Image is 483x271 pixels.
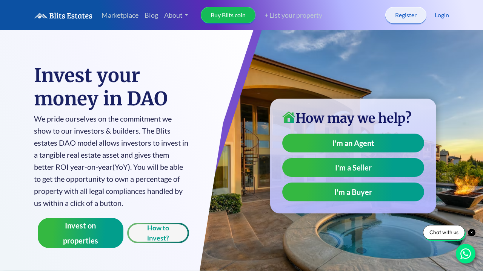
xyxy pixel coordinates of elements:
[127,223,189,243] button: How to invest?
[385,7,426,23] a: Register
[282,111,295,123] img: home-icon
[282,183,424,201] a: I'm a Buyer
[34,64,189,111] h1: Invest your money in DAO
[282,111,424,126] h3: How may we help?
[98,7,142,23] a: Marketplace
[423,225,465,240] div: Chat with us
[435,11,449,20] a: Login
[255,10,322,20] a: + List your property
[38,218,123,248] button: Invest on properties
[161,7,191,23] a: About
[282,158,424,177] a: I'm a Seller
[142,7,161,23] a: Blog
[201,7,255,23] a: Buy Blits coin
[282,134,424,152] a: I'm an Agent
[34,12,92,19] img: logo.6a08bd47fd1234313fe35534c588d03a.svg
[34,113,189,209] p: We pride ourselves on the commitment we show to our investors & builders. The Blits estates DAO m...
